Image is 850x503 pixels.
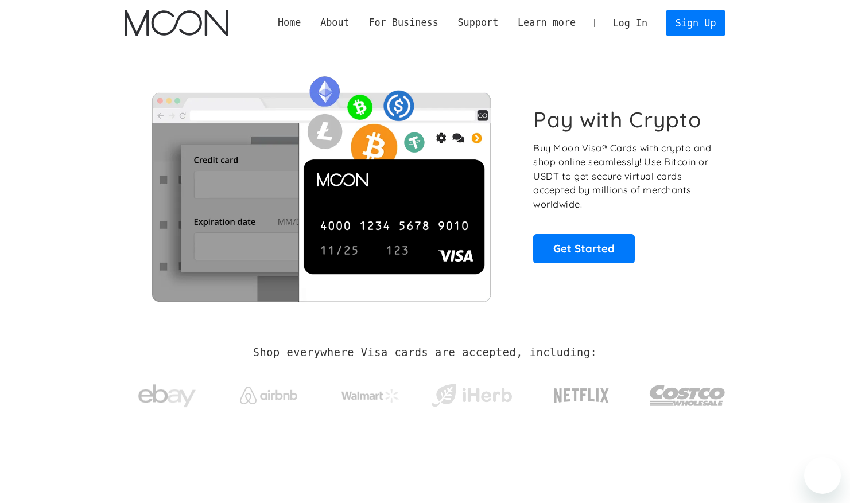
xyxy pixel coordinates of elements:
[327,377,413,408] a: Walmart
[320,15,350,30] div: About
[804,457,841,494] iframe: Button to launch messaging window
[429,369,514,416] a: iHerb
[457,15,498,30] div: Support
[125,10,228,36] a: home
[240,387,297,404] img: Airbnb
[553,381,610,410] img: Netflix
[138,378,196,414] img: ebay
[666,10,725,36] a: Sign Up
[530,370,633,416] a: Netflix
[368,15,438,30] div: For Business
[341,389,399,403] img: Walmart
[359,15,448,30] div: For Business
[125,366,210,420] a: ebay
[508,15,585,30] div: Learn more
[533,234,635,263] a: Get Started
[649,374,726,417] img: Costco
[533,141,713,212] p: Buy Moon Visa® Cards with crypto and shop online seamlessly! Use Bitcoin or USDT to get secure vi...
[603,10,657,36] a: Log In
[268,15,310,30] a: Home
[533,107,702,132] h1: Pay with Crypto
[518,15,576,30] div: Learn more
[226,375,311,410] a: Airbnb
[649,362,726,423] a: Costco
[125,68,518,301] img: Moon Cards let you spend your crypto anywhere Visa is accepted.
[429,381,514,411] img: iHerb
[253,346,597,359] h2: Shop everywhere Visa cards are accepted, including:
[448,15,508,30] div: Support
[310,15,359,30] div: About
[125,10,228,36] img: Moon Logo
